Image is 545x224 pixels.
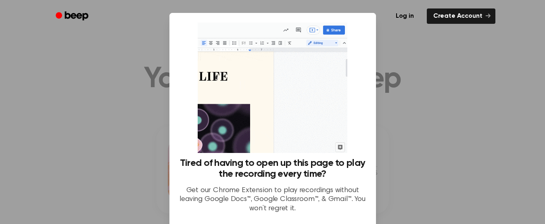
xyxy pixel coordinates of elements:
[198,23,347,153] img: Beep extension in action
[50,8,96,24] a: Beep
[179,158,366,180] h3: Tired of having to open up this page to play the recording every time?
[427,8,495,24] a: Create Account
[179,186,366,214] p: Get our Chrome Extension to play recordings without leaving Google Docs™, Google Classroom™, & Gm...
[388,7,422,25] a: Log in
